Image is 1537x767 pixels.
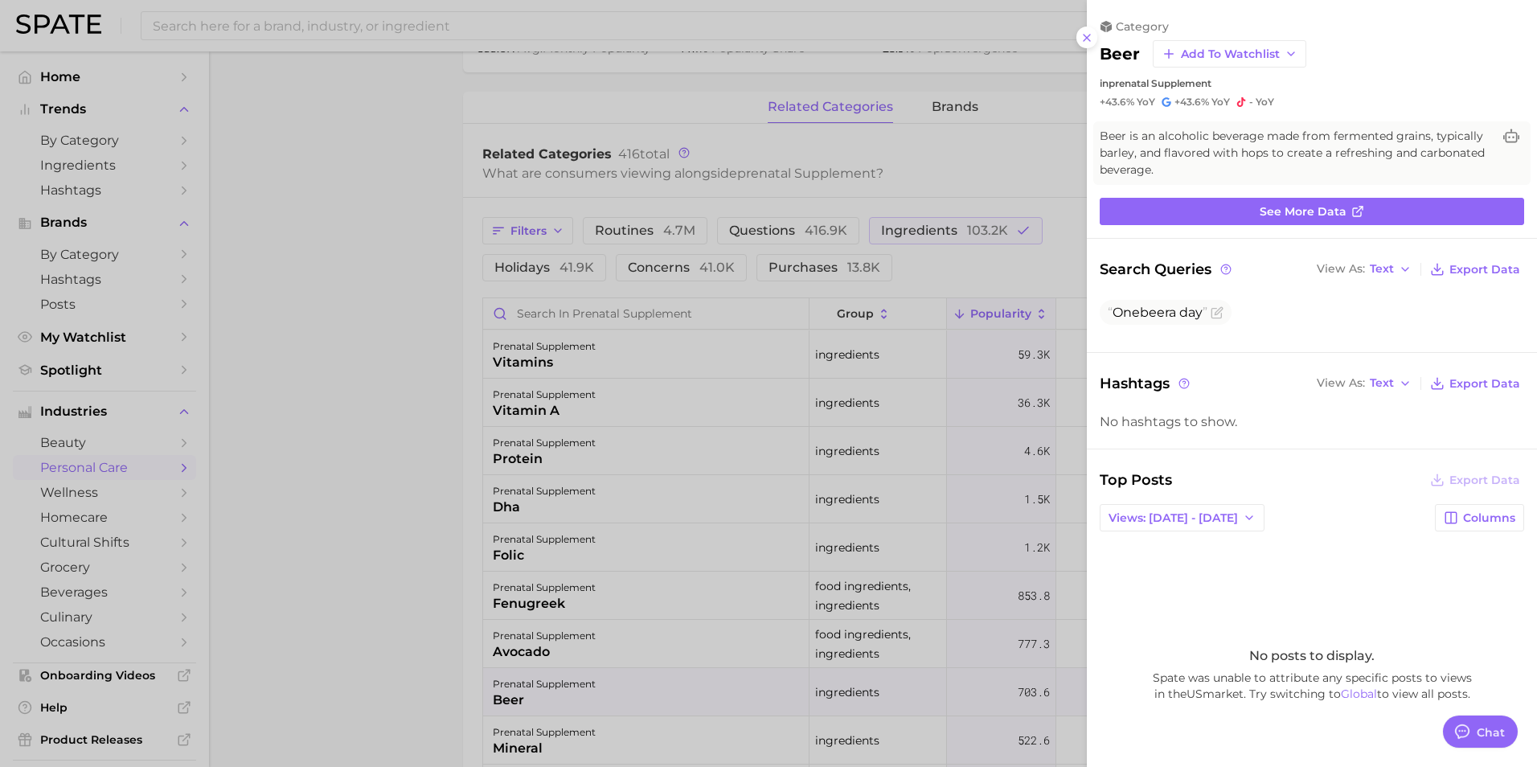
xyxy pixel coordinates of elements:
[1100,414,1524,429] div: No hashtags to show.
[1370,265,1394,273] span: Text
[1317,379,1365,388] span: View As
[1109,511,1238,525] span: Views: [DATE] - [DATE]
[1260,205,1346,219] span: See more data
[1426,372,1524,395] button: Export Data
[1317,265,1365,273] span: View As
[1100,44,1140,64] h2: beer
[1211,96,1230,109] span: YoY
[1100,128,1492,178] span: Beer is an alcoholic beverage made from fermented grains, typically barley, and flavored with hop...
[1449,377,1520,391] span: Export Data
[1140,305,1169,320] span: beer
[1153,40,1306,68] button: Add to Watchlist
[1449,474,1520,487] span: Export Data
[1313,373,1416,394] button: View AsText
[1100,469,1172,491] span: Top Posts
[1463,511,1515,525] span: Columns
[1100,504,1264,531] button: Views: [DATE] - [DATE]
[1100,670,1524,702] span: Spate was unable to attribute any specific posts to views in the US market. Try switching to to v...
[1109,77,1211,89] span: prenatal supplement
[1211,306,1223,319] button: Flag as miscategorized or irrelevant
[1256,96,1274,109] span: YoY
[1370,379,1394,388] span: Text
[1426,258,1524,281] button: Export Data
[1100,198,1524,225] a: See more data
[1249,96,1253,108] span: -
[1341,687,1377,701] a: Global
[1100,96,1134,108] span: +43.6%
[1313,259,1416,280] button: View AsText
[1100,372,1192,395] span: Hashtags
[1116,19,1169,34] span: category
[1100,77,1524,89] div: in
[1249,648,1375,663] span: No posts to display.
[1449,263,1520,277] span: Export Data
[1108,305,1207,320] span: One a day
[1137,96,1155,109] span: YoY
[1174,96,1209,108] span: +43.6%
[1426,469,1524,491] button: Export Data
[1100,258,1234,281] span: Search Queries
[1181,47,1280,61] span: Add to Watchlist
[1435,504,1524,531] button: Columns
